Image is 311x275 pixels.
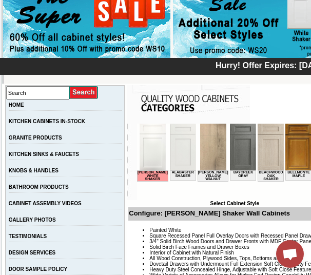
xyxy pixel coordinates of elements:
[9,168,59,173] a: KNOBS & HANDLES
[69,86,99,100] input: Submit
[2,3,10,11] img: pdf.png
[149,256,301,261] span: All Wood Construction, Plywood Sides, Tops, Bottoms and Shelves
[9,217,56,223] a: GALLERY PHOTOS
[149,267,311,272] span: Heavy Duty Steel Concealed Hinge, Adjustable with Soft Close Feature
[210,201,259,206] b: Select Cabinet Style
[9,151,79,157] a: KITCHEN SINKS & FAUCETS
[9,135,62,141] a: GRANITE PRODUCTS
[12,2,83,10] a: Price Sheet View in PDF Format
[12,4,83,10] b: Price Sheet View in PDF Format
[9,102,24,108] a: HOME
[176,47,207,58] td: [PERSON_NAME] Blue Shaker
[9,119,85,124] a: KITCHEN CABINETS IN-STOCK
[276,240,304,268] div: Open chat
[129,209,290,217] b: Configure: [PERSON_NAME] Shaker Wall Cabinets
[149,250,234,256] span: Interior of Cabinet with Natural Finish
[9,184,69,190] a: BATHROOM PRODUCTS
[9,233,47,239] a: TESTIMONIALS
[9,266,67,272] a: DOOR SAMPLE POLICY
[149,244,249,250] span: Solid Birch Face Frames and Drawer Boxes
[9,201,82,206] a: CABINET ASSEMBLY VIDEOS
[149,227,181,233] span: Painted White
[9,250,56,256] a: DESIGN SERVICES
